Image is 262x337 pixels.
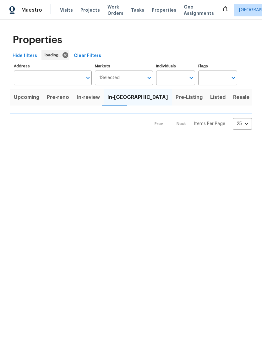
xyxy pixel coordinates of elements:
[45,52,64,58] span: loading...
[14,64,92,68] label: Address
[198,64,237,68] label: Flags
[184,4,214,16] span: Geo Assignments
[41,50,69,60] div: loading...
[60,7,73,13] span: Visits
[77,93,100,102] span: In-review
[21,7,42,13] span: Maestro
[187,73,196,82] button: Open
[210,93,226,102] span: Listed
[233,93,249,102] span: Resale
[71,50,104,62] button: Clear Filters
[194,121,225,127] p: Items Per Page
[80,7,100,13] span: Projects
[156,64,195,68] label: Individuals
[152,7,176,13] span: Properties
[107,93,168,102] span: In-[GEOGRAPHIC_DATA]
[47,93,69,102] span: Pre-reno
[149,118,252,130] nav: Pagination Navigation
[99,75,120,81] span: 1 Selected
[131,8,144,12] span: Tasks
[74,52,101,60] span: Clear Filters
[145,73,154,82] button: Open
[229,73,238,82] button: Open
[13,37,62,43] span: Properties
[95,64,153,68] label: Markets
[233,116,252,132] div: 25
[13,52,37,60] span: Hide filters
[107,4,123,16] span: Work Orders
[176,93,203,102] span: Pre-Listing
[14,93,39,102] span: Upcoming
[10,50,40,62] button: Hide filters
[84,73,92,82] button: Open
